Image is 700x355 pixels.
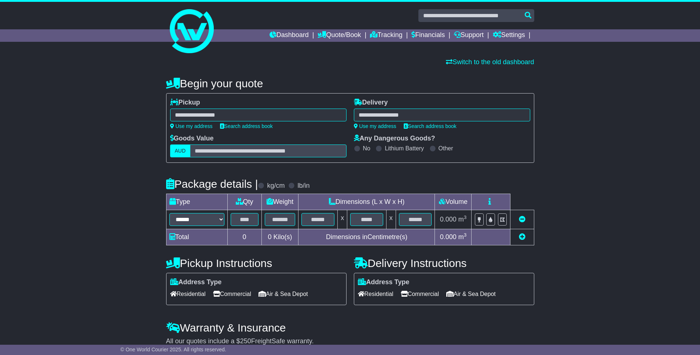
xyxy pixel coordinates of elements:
div: Keywords by Traffic [82,47,121,52]
h4: Package details | [166,178,258,190]
span: Air & Sea Depot [446,288,496,300]
label: Address Type [170,278,222,286]
a: Financials [411,29,445,42]
span: Commercial [401,288,439,300]
label: kg/cm [267,182,285,190]
h4: Begin your quote [166,77,534,89]
span: Air & Sea Depot [259,288,308,300]
a: Search address book [220,123,273,129]
a: Remove this item [519,216,525,223]
sup: 3 [464,215,467,220]
td: Weight [261,194,298,210]
h4: Pickup Instructions [166,257,347,269]
td: x [338,210,347,229]
span: 0 [268,233,271,241]
span: Commercial [213,288,251,300]
label: lb/in [297,182,309,190]
img: tab_keywords_by_traffic_grey.svg [74,46,80,52]
a: Support [454,29,484,42]
a: Use my address [170,123,213,129]
td: Total [166,229,227,245]
label: Goods Value [170,135,214,143]
td: Volume [435,194,472,210]
a: Search address book [404,123,457,129]
a: Dashboard [270,29,309,42]
span: 0.000 [440,233,457,241]
td: Kilo(s) [261,229,298,245]
div: Domain: [DOMAIN_NAME] [19,19,81,25]
td: x [386,210,396,229]
img: tab_domain_overview_orange.svg [21,46,27,52]
label: AUD [170,144,191,157]
a: Switch to the old dashboard [446,58,534,66]
h4: Warranty & Insurance [166,322,534,334]
a: Use my address [354,123,396,129]
a: Tracking [370,29,402,42]
span: Residential [358,288,393,300]
label: Other [439,145,453,152]
label: Any Dangerous Goods? [354,135,435,143]
div: v 4.0.25 [21,12,36,18]
div: All our quotes include a $ FreightSafe warranty. [166,337,534,345]
h4: Delivery Instructions [354,257,534,269]
a: Add new item [519,233,525,241]
label: Address Type [358,278,410,286]
div: Domain Overview [29,47,66,52]
label: Pickup [170,99,200,107]
sup: 3 [464,232,467,238]
span: Residential [170,288,206,300]
td: 0 [227,229,261,245]
span: m [458,216,467,223]
img: website_grey.svg [12,19,18,25]
label: Lithium Battery [385,145,424,152]
td: Qty [227,194,261,210]
span: 250 [240,337,251,345]
span: m [458,233,467,241]
label: No [363,145,370,152]
span: 0.000 [440,216,457,223]
span: © One World Courier 2025. All rights reserved. [120,347,226,352]
a: Quote/Book [318,29,361,42]
td: Dimensions (L x W x H) [298,194,435,210]
td: Type [166,194,227,210]
img: logo_orange.svg [12,12,18,18]
label: Delivery [354,99,388,107]
a: Settings [493,29,525,42]
td: Dimensions in Centimetre(s) [298,229,435,245]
